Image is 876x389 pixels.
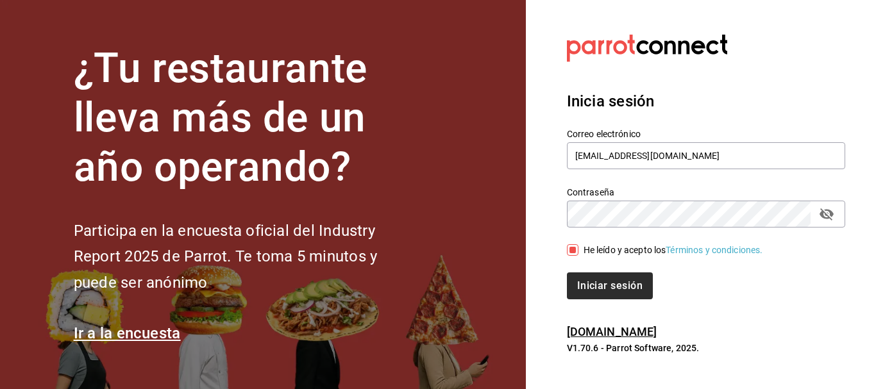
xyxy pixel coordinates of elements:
[567,142,845,169] input: Ingresa tu correo electrónico
[567,129,845,138] label: Correo electrónico
[567,342,845,354] p: V1.70.6 - Parrot Software, 2025.
[567,188,845,197] label: Contraseña
[567,325,657,338] a: [DOMAIN_NAME]
[584,244,763,257] div: He leído y acepto los
[74,324,181,342] a: Ir a la encuesta
[74,44,420,192] h1: ¿Tu restaurante lleva más de un año operando?
[666,245,762,255] a: Términos y condiciones.
[567,272,653,299] button: Iniciar sesión
[816,203,838,225] button: passwordField
[74,218,420,296] h2: Participa en la encuesta oficial del Industry Report 2025 de Parrot. Te toma 5 minutos y puede se...
[567,90,845,113] h3: Inicia sesión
